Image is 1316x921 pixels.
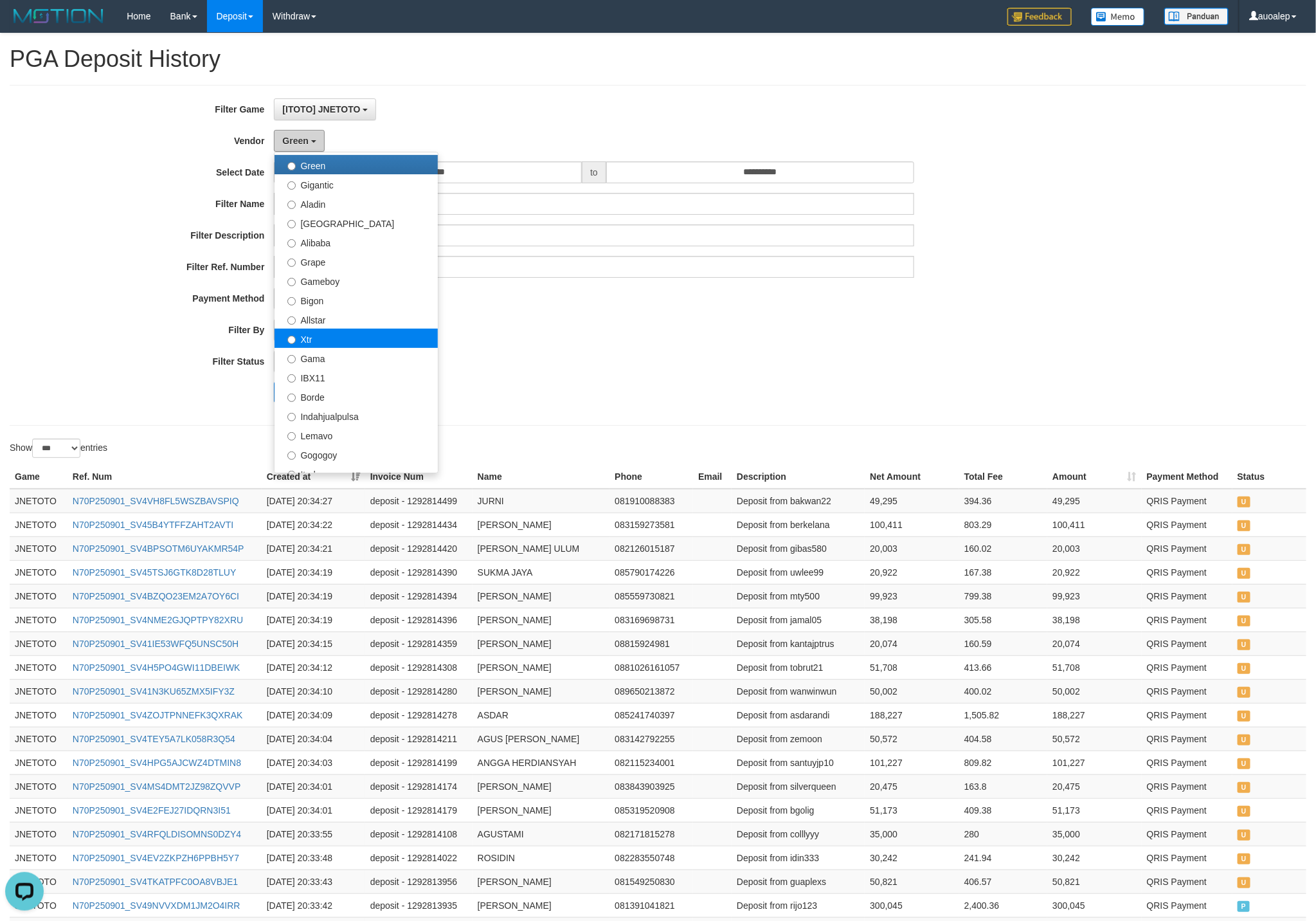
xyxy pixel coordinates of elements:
[73,662,240,673] a: N70P250901_SV4H5PO4GWI11DBEIWK
[732,727,865,751] td: Deposit from zemoon
[1142,703,1232,727] td: QRIS Payment
[73,900,240,911] a: N70P250901_SV49NVVXDM1JM2O4IRR
[1142,560,1232,584] td: QRIS Payment
[732,608,865,632] td: Deposit from jamal05
[1047,846,1141,870] td: 30,242
[865,703,959,727] td: 188,227
[282,136,308,146] span: Green
[732,893,865,917] td: Deposit from rijo123
[365,774,473,798] td: deposit - 1292814174
[732,679,865,703] td: Deposit from wanwinwun
[473,584,610,608] td: [PERSON_NAME]
[1142,655,1232,679] td: QRIS Payment
[73,615,243,625] a: N70P250901_SV4NME2GJQPTPY82XRU
[73,686,235,697] a: N70P250901_SV41N3KU65ZMX5IFY3Z
[1047,536,1141,560] td: 20,003
[10,513,68,536] td: JNETOTO
[10,679,68,703] td: JNETOTO
[73,734,235,744] a: N70P250901_SV4TEY5A7LK058R3Q54
[365,727,473,751] td: deposit - 1292814211
[1142,727,1232,751] td: QRIS Payment
[1142,465,1232,489] th: Payment Method
[473,846,610,870] td: ROSIDIN
[10,584,68,608] td: JNETOTO
[365,489,473,513] td: deposit - 1292814499
[959,655,1047,679] td: 413.66
[10,560,68,584] td: JNETOTO
[275,271,438,290] label: Gameboy
[1047,822,1141,846] td: 35,000
[287,278,296,286] input: Gameboy
[365,584,473,608] td: deposit - 1292814394
[10,703,68,727] td: JNETOTO
[732,703,865,727] td: Deposit from asdarandi
[275,444,438,464] label: Gogogoy
[10,774,68,798] td: JNETOTO
[262,870,365,893] td: [DATE] 20:33:43
[275,367,438,387] label: IBX11
[287,471,296,479] input: Itudo
[959,465,1047,489] th: Total Fee
[262,632,365,655] td: [DATE] 20:34:15
[5,5,44,44] button: Open LiveChat chat widget
[732,846,865,870] td: Deposit from idin333
[1142,632,1232,655] td: QRIS Payment
[73,877,238,887] a: N70P250901_SV4TKATPFC0OA8VBJE1
[1238,901,1250,912] span: PAID
[609,727,693,751] td: 083142792255
[287,297,296,305] input: Bigon
[1047,751,1141,774] td: 101,227
[287,432,296,441] input: Lemavo
[287,239,296,248] input: Alibaba
[10,489,68,513] td: JNETOTO
[865,608,959,632] td: 38,198
[68,465,262,489] th: Ref. Num
[73,591,239,601] a: N70P250901_SV4BZQO23EM2A7OY6CI
[262,679,365,703] td: [DATE] 20:34:10
[609,774,693,798] td: 083843903925
[10,46,1306,72] h1: PGA Deposit History
[73,520,233,530] a: N70P250901_SV45B4YTFFZAHT2AVTI
[473,870,610,893] td: [PERSON_NAME]
[609,560,693,584] td: 085790174226
[274,130,324,152] button: Green
[1238,520,1250,531] span: UNPAID
[473,774,610,798] td: [PERSON_NAME]
[275,194,438,213] label: Aladin
[1047,774,1141,798] td: 20,475
[1238,568,1250,579] span: UNPAID
[609,489,693,513] td: 081910088383
[73,758,241,768] a: N70P250901_SV4HPG5AJCWZ4DTMIN8
[959,798,1047,822] td: 409.38
[732,870,865,893] td: Deposit from guaplexs
[10,6,107,26] img: MOTION_logo.png
[959,584,1047,608] td: 799.38
[287,336,296,344] input: Xtr
[959,513,1047,536] td: 803.29
[1142,513,1232,536] td: QRIS Payment
[365,655,473,679] td: deposit - 1292814308
[1142,774,1232,798] td: QRIS Payment
[287,201,296,209] input: Aladin
[275,155,438,174] label: Green
[473,727,610,751] td: AGUS [PERSON_NAME]
[262,822,365,846] td: [DATE] 20:33:55
[32,439,80,458] select: Showentries
[865,632,959,655] td: 20,074
[262,489,365,513] td: [DATE] 20:34:27
[1142,870,1232,893] td: QRIS Payment
[10,536,68,560] td: JNETOTO
[732,632,865,655] td: Deposit from kantajptrus
[10,727,68,751] td: JNETOTO
[275,425,438,444] label: Lemavo
[275,290,438,309] label: Bigon
[865,560,959,584] td: 20,922
[365,893,473,917] td: deposit - 1292813935
[865,489,959,513] td: 49,295
[73,496,239,506] a: N70P250901_SV4VH8FL5WSZBAVSPIQ
[1142,679,1232,703] td: QRIS Payment
[609,846,693,870] td: 082283550748
[1142,584,1232,608] td: QRIS Payment
[262,560,365,584] td: [DATE] 20:34:19
[262,584,365,608] td: [DATE] 20:34:19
